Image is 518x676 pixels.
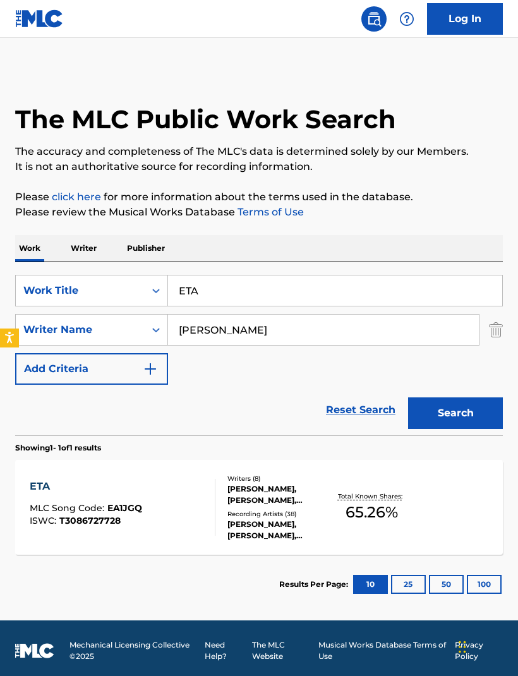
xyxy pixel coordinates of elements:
div: Help [394,6,419,32]
iframe: Chat Widget [455,615,518,676]
img: Delete Criterion [489,314,503,346]
form: Search Form [15,275,503,435]
span: T3086727728 [59,515,121,526]
div: Drag [459,628,466,666]
img: logo [15,643,54,658]
button: Search [408,397,503,429]
a: Terms of Use [235,206,304,218]
a: Need Help? [205,639,244,662]
a: Public Search [361,6,387,32]
button: 50 [429,575,464,594]
div: [PERSON_NAME], [PERSON_NAME], [PERSON_NAME] [PERSON_NAME] "[PERSON_NAME]" [PERSON_NAME] [PERSON_N... [227,483,331,506]
p: Work [15,235,44,262]
a: ETAMLC Song Code:EA1JGQISWC:T3086727728Writers (8)[PERSON_NAME], [PERSON_NAME], [PERSON_NAME] [PE... [15,460,503,555]
span: ISWC : [30,515,59,526]
p: Results Per Page: [279,579,351,590]
img: help [399,11,414,27]
h1: The MLC Public Work Search [15,104,396,135]
span: MLC Song Code : [30,502,107,514]
p: Please for more information about the terms used in the database. [15,190,503,205]
p: The accuracy and completeness of The MLC's data is determined solely by our Members. [15,144,503,159]
p: It is not an authoritative source for recording information. [15,159,503,174]
span: Mechanical Licensing Collective © 2025 [69,639,197,662]
a: Reset Search [320,396,402,424]
div: Writers ( 8 ) [227,474,331,483]
img: MLC Logo [15,9,64,28]
img: search [366,11,382,27]
p: Writer [67,235,100,262]
p: Please review the Musical Works Database [15,205,503,220]
div: Recording Artists ( 38 ) [227,509,331,519]
a: Musical Works Database Terms of Use [318,639,447,662]
span: EA1JGQ [107,502,142,514]
div: [PERSON_NAME],[PERSON_NAME],[PERSON_NAME],[PERSON_NAME] .[PERSON_NAME], [PERSON_NAME], [PERSON_NA... [227,519,331,541]
a: The MLC Website [252,639,311,662]
div: Work Title [23,283,137,298]
div: ETA [30,479,142,494]
div: Writer Name [23,322,137,337]
span: 65.26 % [346,501,398,524]
button: Add Criteria [15,353,168,385]
img: 9d2ae6d4665cec9f34b9.svg [143,361,158,377]
p: Total Known Shares: [338,492,406,501]
button: 25 [391,575,426,594]
p: Publisher [123,235,169,262]
a: click here [52,191,101,203]
button: 100 [467,575,502,594]
p: Showing 1 - 1 of 1 results [15,442,101,454]
a: Log In [427,3,503,35]
button: 10 [353,575,388,594]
